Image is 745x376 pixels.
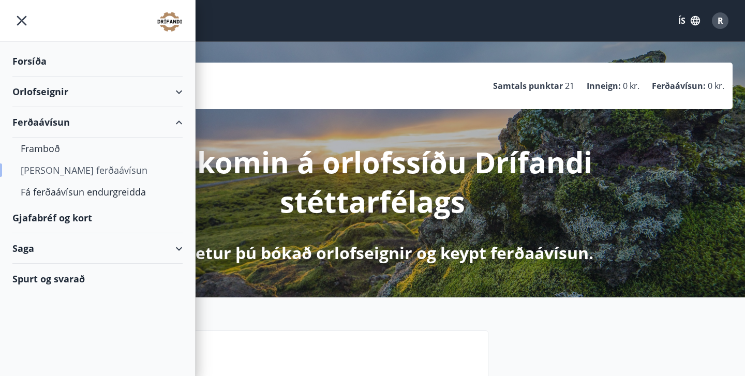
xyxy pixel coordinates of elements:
[12,107,183,138] div: Ferðaávísun
[673,11,706,30] button: ÍS
[99,142,646,221] p: Velkomin á orlofssíðu Drífandi stéttarfélags
[718,15,723,26] span: R
[21,138,174,159] div: Framboð
[652,80,706,92] p: Ferðaávísun :
[493,80,563,92] p: Samtals punktar
[152,242,593,264] p: Hér getur þú bókað orlofseignir og keypt ferðaávísun.
[21,181,174,203] div: Fá ferðaávísun endurgreidda
[12,233,183,264] div: Saga
[708,80,724,92] span: 0 kr.
[565,80,574,92] span: 21
[623,80,639,92] span: 0 kr.
[12,203,183,233] div: Gjafabréf og kort
[12,264,183,294] div: Spurt og svarað
[12,11,31,30] button: menu
[157,11,183,32] img: union_logo
[21,159,174,181] div: [PERSON_NAME] ferðaávísun
[12,77,183,107] div: Orlofseignir
[587,80,621,92] p: Inneign :
[708,8,733,33] button: R
[12,46,183,77] div: Forsíða
[88,357,480,374] p: Spurt og svarað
